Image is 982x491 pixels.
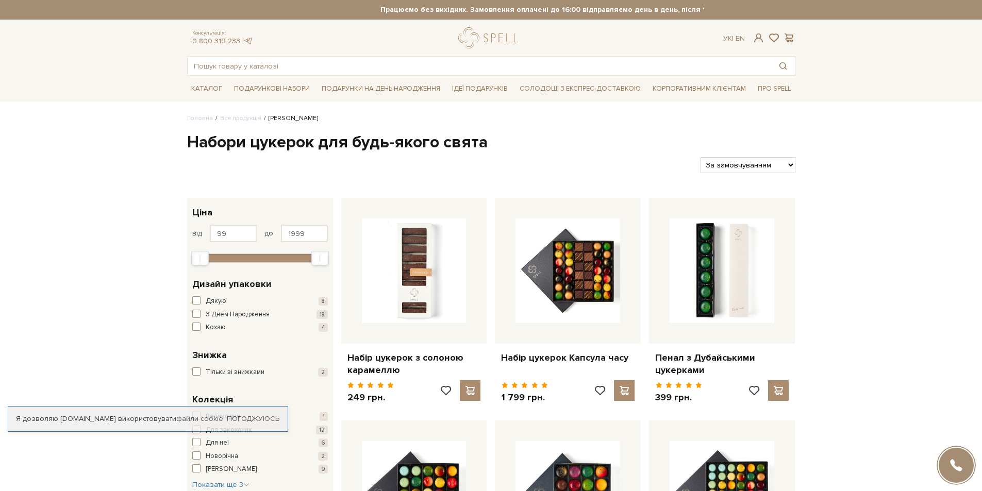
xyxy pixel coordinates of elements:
span: Подарункові набори [230,81,314,97]
a: Вся продукція [220,114,261,122]
button: [PERSON_NAME] 9 [192,464,328,475]
div: Ук [723,34,745,43]
div: Min [191,251,209,265]
a: Набір цукерок з солоною карамеллю [347,352,481,376]
span: від [192,229,202,238]
span: Новорічна [206,451,238,462]
p: 249 грн. [347,392,394,403]
h1: Набори цукерок для будь-якого свята [187,132,795,154]
span: Подарунки на День народження [318,81,444,97]
span: Колекція [192,393,233,407]
a: Пенал з Дубайськими цукерками [655,352,789,376]
button: Дякую 8 [192,296,328,307]
span: Показати ще 3 [192,480,249,489]
a: logo [458,27,523,48]
span: Ціна [192,206,212,219]
button: Тільки зі знижками 2 [192,367,328,378]
span: Знижка [192,348,227,362]
span: 6 [319,438,328,447]
span: 18 [317,310,328,319]
span: Кохаю [206,323,226,333]
div: Max [311,251,329,265]
span: Про Spell [754,81,795,97]
span: Ідеї подарунків [448,81,512,97]
span: | [732,34,734,43]
span: 12 [316,426,328,434]
a: Головна [187,114,213,122]
li: [PERSON_NAME] [261,114,318,123]
span: 4 [319,323,328,332]
a: файли cookie [176,414,223,423]
a: En [736,34,745,43]
a: Солодощі з експрес-доставкою [515,80,645,97]
span: до [264,229,273,238]
div: Я дозволяю [DOMAIN_NAME] використовувати [8,414,288,424]
span: Для неї [206,438,229,448]
a: 0 800 319 233 [192,37,240,45]
button: Новорічна 2 [192,451,328,462]
strong: Працюємо без вихідних. Замовлення оплачені до 16:00 відправляємо день в день, після 16:00 - насту... [278,5,887,14]
a: Корпоративним клієнтам [648,80,750,97]
span: 1 [320,412,328,421]
input: Ціна [210,225,257,242]
input: Ціна [281,225,328,242]
span: Дякую [206,296,226,307]
span: 2 [318,452,328,461]
p: 399 грн. [655,392,702,403]
input: Пошук товару у каталозі [188,57,771,75]
button: Для неї 6 [192,438,328,448]
span: Дизайн упаковки [192,277,272,291]
a: Набір цукерок Капсула часу [501,352,635,364]
span: Тільки зі знижками [206,367,264,378]
span: Каталог [187,81,226,97]
button: Показати ще 3 [192,480,249,490]
span: З Днем Народження [206,310,270,320]
a: Погоджуюсь [227,414,279,424]
button: Кохаю 4 [192,323,328,333]
span: Консультація: [192,30,253,37]
span: [PERSON_NAME] [206,464,257,475]
button: З Днем Народження 18 [192,310,328,320]
p: 1 799 грн. [501,392,548,403]
a: telegram [243,37,253,45]
span: 8 [319,297,328,306]
button: Пошук товару у каталозі [771,57,795,75]
span: 9 [319,465,328,473]
span: 2 [318,368,328,377]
